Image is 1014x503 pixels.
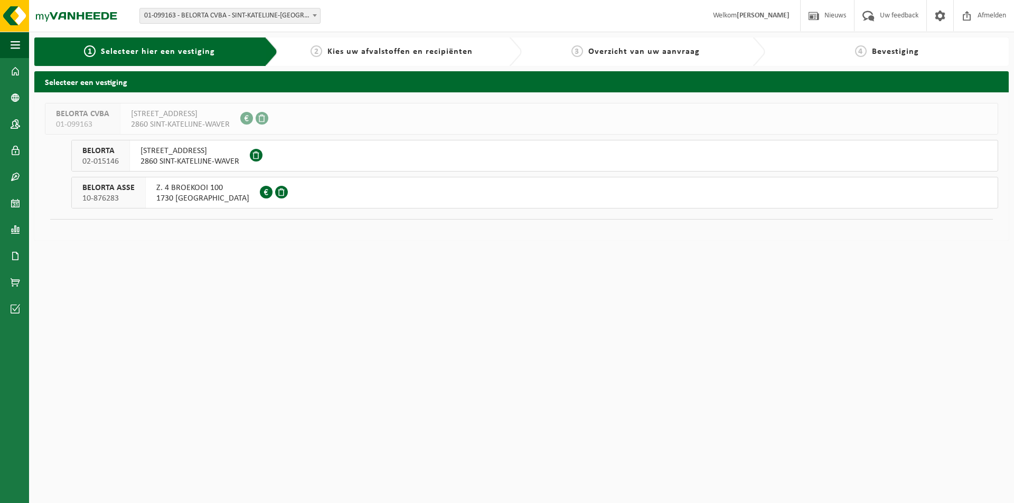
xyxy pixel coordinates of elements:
[872,48,919,56] span: Bevestiging
[101,48,215,56] span: Selecteer hier een vestiging
[156,193,249,204] span: 1730 [GEOGRAPHIC_DATA]
[140,146,239,156] span: [STREET_ADDRESS]
[82,183,135,193] span: BELORTA ASSE
[156,183,249,193] span: Z. 4 BROEKOOI 100
[588,48,700,56] span: Overzicht van uw aanvraag
[571,45,583,57] span: 3
[140,8,320,23] span: 01-099163 - BELORTA CVBA - SINT-KATELIJNE-WAVER
[131,119,230,130] span: 2860 SINT-KATELIJNE-WAVER
[82,146,119,156] span: BELORTA
[131,109,230,119] span: [STREET_ADDRESS]
[34,71,1009,92] h2: Selecteer een vestiging
[71,140,998,172] button: BELORTA 02-015146 [STREET_ADDRESS]2860 SINT-KATELIJNE-WAVER
[84,45,96,57] span: 1
[737,12,790,20] strong: [PERSON_NAME]
[855,45,867,57] span: 4
[56,109,109,119] span: BELORTA CVBA
[82,156,119,167] span: 02-015146
[71,177,998,208] button: BELORTA ASSE 10-876283 Z. 4 BROEKOOI 1001730 [GEOGRAPHIC_DATA]
[311,45,322,57] span: 2
[140,156,239,167] span: 2860 SINT-KATELIJNE-WAVER
[139,8,321,24] span: 01-099163 - BELORTA CVBA - SINT-KATELIJNE-WAVER
[56,119,109,130] span: 01-099163
[82,193,135,204] span: 10-876283
[327,48,473,56] span: Kies uw afvalstoffen en recipiënten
